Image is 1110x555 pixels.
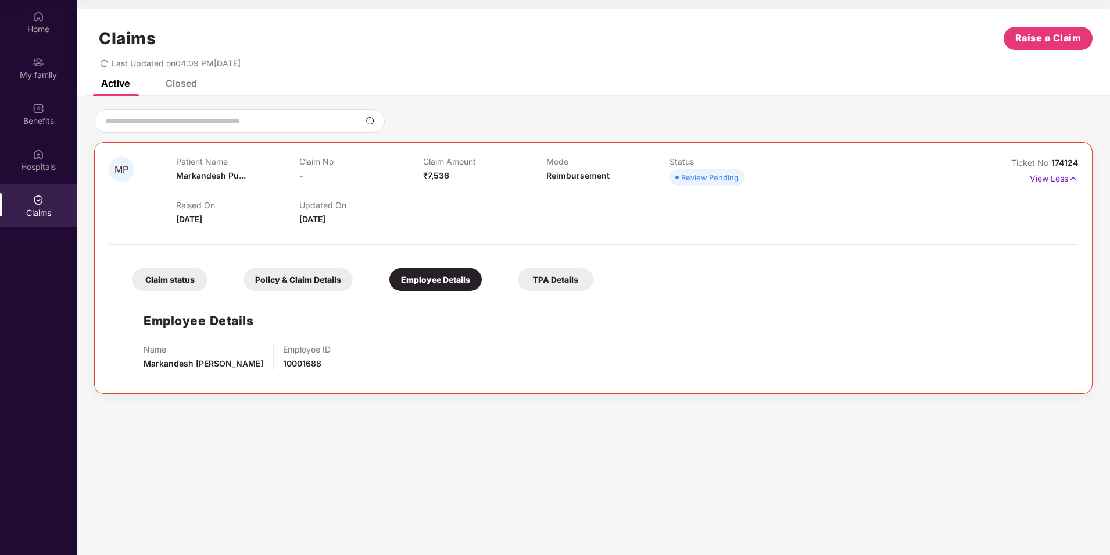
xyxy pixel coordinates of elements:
div: Closed [166,77,197,89]
span: ₹7,536 [423,170,449,180]
div: TPA Details [518,268,593,291]
img: svg+xml;base64,PHN2ZyB4bWxucz0iaHR0cDovL3d3dy53My5vcmcvMjAwMC9zdmciIHdpZHRoPSIxNyIgaGVpZ2h0PSIxNy... [1068,172,1078,185]
span: - [299,170,303,180]
span: redo [100,58,108,68]
span: MP [114,165,128,175]
span: [DATE] [299,214,325,224]
span: Raise a Claim [1015,31,1082,45]
h1: Employee Details [144,311,253,330]
p: Raised On [176,200,299,210]
span: Ticket No [1011,158,1051,168]
span: 10001688 [283,358,321,368]
img: svg+xml;base64,PHN2ZyBpZD0iSG9zcGl0YWxzIiB4bWxucz0iaHR0cDovL3d3dy53My5vcmcvMjAwMC9zdmciIHdpZHRoPS... [33,148,44,160]
span: [DATE] [176,214,202,224]
button: Raise a Claim [1004,27,1093,50]
div: Review Pending [681,172,739,183]
p: Claim Amount [423,156,546,166]
p: Name [144,344,263,354]
img: svg+xml;base64,PHN2ZyB3aWR0aD0iMjAiIGhlaWdodD0iMjAiIHZpZXdCb3g9IjAgMCAyMCAyMCIgZmlsbD0ibm9uZSIgeG... [33,56,44,68]
p: Claim No [299,156,422,166]
img: svg+xml;base64,PHN2ZyBpZD0iSG9tZSIgeG1sbnM9Imh0dHA6Ly93d3cudzMub3JnLzIwMDAvc3ZnIiB3aWR0aD0iMjAiIG... [33,10,44,22]
h1: Claims [99,29,156,48]
div: Active [101,77,130,89]
img: svg+xml;base64,PHN2ZyBpZD0iU2VhcmNoLTMyeDMyIiB4bWxucz0iaHR0cDovL3d3dy53My5vcmcvMjAwMC9zdmciIHdpZH... [366,116,375,126]
div: Employee Details [389,268,482,291]
div: Claim status [132,268,207,291]
img: svg+xml;base64,PHN2ZyBpZD0iQ2xhaW0iIHhtbG5zPSJodHRwOi8vd3d3LnczLm9yZy8yMDAwL3N2ZyIgd2lkdGg9IjIwIi... [33,194,44,206]
p: Employee ID [283,344,331,354]
span: Reimbursement [546,170,610,180]
img: svg+xml;base64,PHN2ZyBpZD0iQmVuZWZpdHMiIHhtbG5zPSJodHRwOi8vd3d3LnczLm9yZy8yMDAwL3N2ZyIgd2lkdGg9Ij... [33,102,44,114]
p: Patient Name [176,156,299,166]
p: Updated On [299,200,422,210]
span: Markandesh [PERSON_NAME] [144,358,263,368]
span: Markandesh Pu... [176,170,246,180]
div: Policy & Claim Details [244,268,353,291]
p: View Less [1030,169,1078,185]
p: Status [669,156,793,166]
span: Last Updated on 04:09 PM[DATE] [112,58,241,68]
span: 174124 [1051,158,1078,168]
p: Mode [546,156,669,166]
